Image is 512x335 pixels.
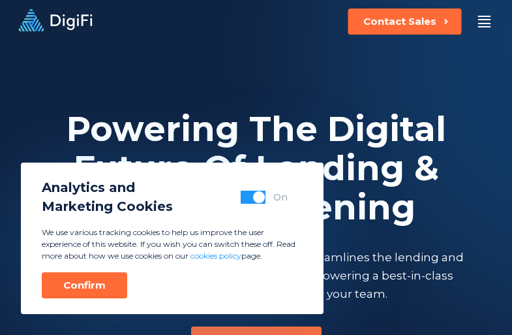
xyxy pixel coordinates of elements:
div: Contact Sales [363,15,436,28]
h2: Powering The Digital Future Of Lending & Account Opening [26,110,486,227]
p: We use various tracking cookies to help us improve the user experience of this website. If you wi... [42,227,303,262]
button: Confirm [42,272,127,298]
span: Marketing Cookies [42,197,173,216]
div: Confirm [63,279,106,292]
button: Contact Sales [348,8,461,35]
span: Analytics and [42,178,173,197]
a: cookies policy [190,251,241,261]
div: On [273,191,288,204]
